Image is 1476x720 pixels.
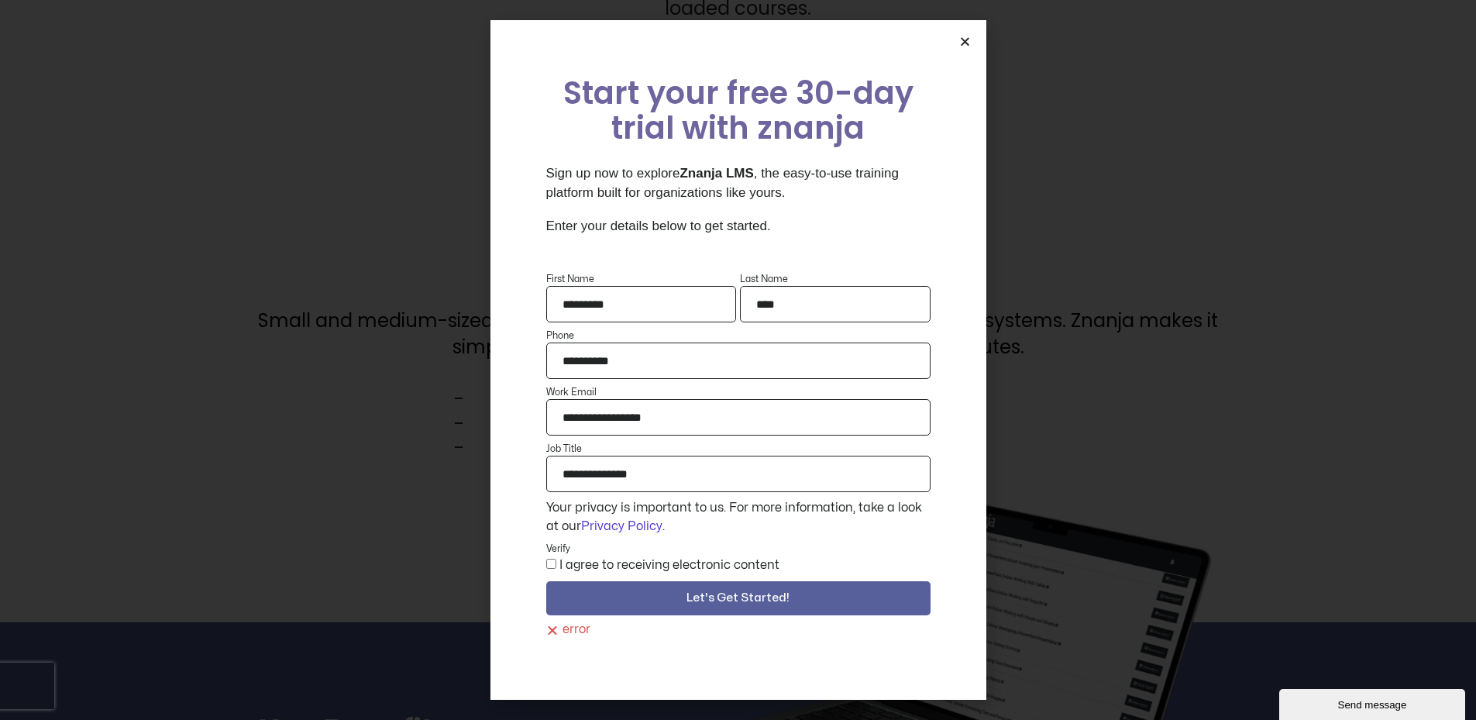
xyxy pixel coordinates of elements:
iframe: chat widget [1279,686,1468,720]
strong: Znanja LMS [680,166,753,181]
div: Your privacy is important to us. For more information, take a look at our . [544,498,932,536]
label: Phone [546,329,574,343]
h2: Start your free 30-day trial with znanja [546,76,931,146]
label: First Name [546,272,594,286]
p: Sign up now to explore , the easy-to-use training platform built for organizations like yours. [546,164,931,203]
div: error [546,623,931,636]
label: I agree to receiving electronic content [559,559,779,571]
label: Verify [546,542,570,556]
p: Enter your details below to get started. [546,216,931,236]
a: Privacy Policy [581,520,662,532]
label: Work Email [546,385,597,399]
button: Let's Get Started! [546,581,931,615]
label: Last Name [740,272,788,286]
label: Job Title [546,442,582,456]
a: Close [959,36,971,47]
